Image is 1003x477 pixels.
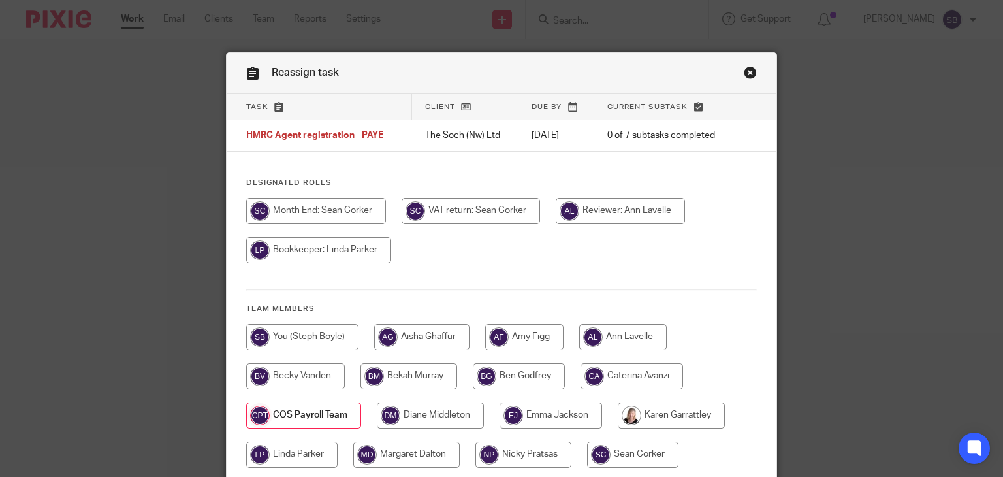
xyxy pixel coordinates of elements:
a: Close this dialog window [744,66,757,84]
h4: Designated Roles [246,178,757,188]
span: Current subtask [607,103,688,110]
p: The Soch (Nw) Ltd [425,129,505,142]
span: Client [425,103,455,110]
span: Reassign task [272,67,339,78]
h4: Team members [246,304,757,314]
p: [DATE] [532,129,581,142]
td: 0 of 7 subtasks completed [594,120,735,152]
span: Task [246,103,268,110]
span: Due by [532,103,562,110]
span: HMRC Agent registration - PAYE [246,131,383,140]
